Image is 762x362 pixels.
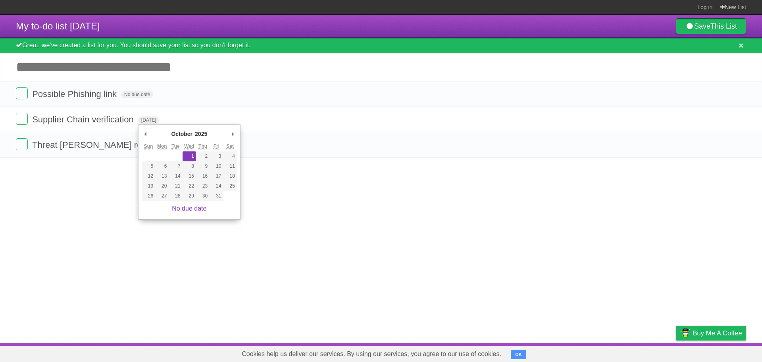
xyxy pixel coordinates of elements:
span: [DATE] [138,116,160,124]
button: 3 [210,151,223,161]
span: Buy me a coffee [693,326,742,340]
abbr: Monday [157,143,167,149]
a: Buy me a coffee [676,326,746,341]
button: 24 [210,181,223,191]
a: Suggest a feature [696,345,746,360]
abbr: Friday [214,143,219,149]
button: 5 [142,161,155,171]
label: Done [16,113,28,125]
button: 6 [155,161,169,171]
button: 29 [183,191,196,201]
button: 1 [183,151,196,161]
button: 23 [196,181,210,191]
button: 21 [169,181,182,191]
button: Previous Month [142,128,150,140]
button: 27 [155,191,169,201]
div: October [170,128,194,140]
label: Done [16,138,28,150]
button: OK [511,350,526,359]
span: Supplier Chain verification [32,114,136,124]
abbr: Wednesday [184,143,194,149]
button: 22 [183,181,196,191]
button: 14 [169,171,182,181]
span: Cookies help us deliver our services. By using our services, you agree to our use of cookies. [234,346,509,362]
a: Developers [597,345,629,360]
abbr: Sunday [144,143,153,149]
span: No due date [121,91,153,98]
a: No due date [172,205,206,212]
b: This List [710,22,737,30]
span: Threat [PERSON_NAME] reports [32,140,163,150]
button: 17 [210,171,223,181]
button: 20 [155,181,169,191]
a: Terms [639,345,656,360]
button: 31 [210,191,223,201]
button: 19 [142,181,155,191]
button: 25 [223,181,237,191]
button: 4 [223,151,237,161]
button: 26 [142,191,155,201]
button: 28 [169,191,182,201]
button: 2 [196,151,210,161]
a: Privacy [666,345,686,360]
button: 8 [183,161,196,171]
a: SaveThis List [676,18,746,34]
button: 18 [223,171,237,181]
img: Buy me a coffee [680,326,691,340]
button: 12 [142,171,155,181]
button: 30 [196,191,210,201]
abbr: Saturday [226,143,234,149]
button: 10 [210,161,223,171]
button: 11 [223,161,237,171]
a: About [570,345,587,360]
button: Next Month [229,128,237,140]
span: My to-do list [DATE] [16,21,100,31]
abbr: Thursday [198,143,207,149]
button: 13 [155,171,169,181]
button: 7 [169,161,182,171]
span: Possible Phishing link [32,89,119,99]
label: Done [16,87,28,99]
div: 2025 [194,128,208,140]
abbr: Tuesday [171,143,179,149]
button: 16 [196,171,210,181]
button: 15 [183,171,196,181]
button: 9 [196,161,210,171]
